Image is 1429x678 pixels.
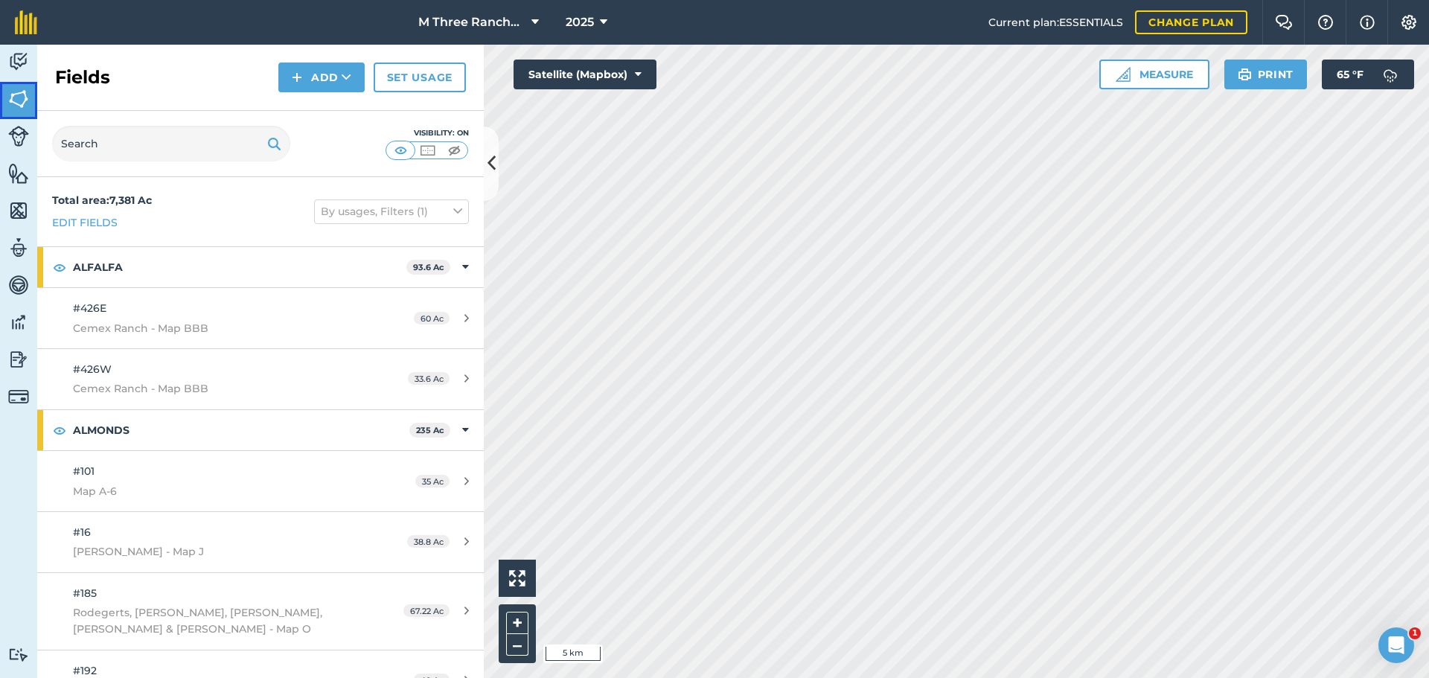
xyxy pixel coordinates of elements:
[418,13,525,31] span: M Three Ranches LLC
[1317,15,1334,30] img: A question mark icon
[8,51,29,73] img: svg+xml;base64,PD94bWwgdmVyc2lvbj0iMS4wIiBlbmNvZGluZz0idXRmLTgiPz4KPCEtLSBHZW5lcmF0b3I6IEFkb2JlIE...
[415,475,450,487] span: 35 Ac
[73,464,95,478] span: #101
[37,451,484,511] a: #101Map A-635 Ac
[37,573,484,650] a: #185Rodegerts, [PERSON_NAME], [PERSON_NAME], [PERSON_NAME] & [PERSON_NAME] - Map O67.22 Ac
[55,65,110,89] h2: Fields
[514,60,656,89] button: Satellite (Mapbox)
[73,664,97,677] span: #192
[37,288,484,348] a: #426ECemex Ranch - Map BBB60 Ac
[407,535,450,548] span: 38.8 Ac
[52,194,152,207] strong: Total area : 7,381 Ac
[73,586,97,600] span: #185
[73,525,91,539] span: #16
[8,199,29,222] img: svg+xml;base64,PHN2ZyB4bWxucz0iaHR0cDovL3d3dy53My5vcmcvMjAwMC9zdmciIHdpZHRoPSI1NiIgaGVpZ2h0PSI2MC...
[37,349,484,409] a: #426WCemex Ranch - Map BBB33.6 Ac
[1238,65,1252,83] img: svg+xml;base64,PHN2ZyB4bWxucz0iaHR0cDovL3d3dy53My5vcmcvMjAwMC9zdmciIHdpZHRoPSIxOSIgaGVpZ2h0PSIyNC...
[509,570,525,586] img: Four arrows, one pointing top left, one top right, one bottom right and the last bottom left
[73,410,409,450] strong: ALMONDS
[416,425,444,435] strong: 235 Ac
[73,380,353,397] span: Cemex Ranch - Map BBB
[73,320,353,336] span: Cemex Ranch - Map BBB
[1275,15,1293,30] img: Two speech bubbles overlapping with the left bubble in the forefront
[566,13,594,31] span: 2025
[37,410,484,450] div: ALMONDS235 Ac
[8,237,29,259] img: svg+xml;base64,PD94bWwgdmVyc2lvbj0iMS4wIiBlbmNvZGluZz0idXRmLTgiPz4KPCEtLSBHZW5lcmF0b3I6IEFkb2JlIE...
[292,68,302,86] img: svg+xml;base64,PHN2ZyB4bWxucz0iaHR0cDovL3d3dy53My5vcmcvMjAwMC9zdmciIHdpZHRoPSIxNCIgaGVpZ2h0PSIyNC...
[73,483,353,499] span: Map A-6
[8,88,29,110] img: svg+xml;base64,PHN2ZyB4bWxucz0iaHR0cDovL3d3dy53My5vcmcvMjAwMC9zdmciIHdpZHRoPSI1NiIgaGVpZ2h0PSI2MC...
[1322,60,1414,89] button: 65 °F
[314,199,469,223] button: By usages, Filters (1)
[8,162,29,185] img: svg+xml;base64,PHN2ZyB4bWxucz0iaHR0cDovL3d3dy53My5vcmcvMjAwMC9zdmciIHdpZHRoPSI1NiIgaGVpZ2h0PSI2MC...
[1116,67,1131,82] img: Ruler icon
[413,262,444,272] strong: 93.6 Ac
[73,301,106,315] span: #426E
[8,348,29,371] img: svg+xml;base64,PD94bWwgdmVyc2lvbj0iMS4wIiBlbmNvZGluZz0idXRmLTgiPz4KPCEtLSBHZW5lcmF0b3I6IEFkb2JlIE...
[15,10,37,34] img: fieldmargin Logo
[1337,60,1364,89] span: 65 ° F
[52,126,290,161] input: Search
[1224,60,1308,89] button: Print
[8,311,29,333] img: svg+xml;base64,PD94bWwgdmVyc2lvbj0iMS4wIiBlbmNvZGluZz0idXRmLTgiPz4KPCEtLSBHZW5lcmF0b3I6IEFkb2JlIE...
[506,634,528,656] button: –
[73,362,112,376] span: #426W
[37,512,484,572] a: #16[PERSON_NAME] - Map J38.8 Ac
[37,247,484,287] div: ALFALFA93.6 Ac
[73,604,353,638] span: Rodegerts, [PERSON_NAME], [PERSON_NAME], [PERSON_NAME] & [PERSON_NAME] - Map O
[73,543,353,560] span: [PERSON_NAME] - Map J
[374,63,466,92] a: Set usage
[53,258,66,276] img: svg+xml;base64,PHN2ZyB4bWxucz0iaHR0cDovL3d3dy53My5vcmcvMjAwMC9zdmciIHdpZHRoPSIxOCIgaGVpZ2h0PSIyNC...
[445,143,464,158] img: svg+xml;base64,PHN2ZyB4bWxucz0iaHR0cDovL3d3dy53My5vcmcvMjAwMC9zdmciIHdpZHRoPSI1MCIgaGVpZ2h0PSI0MC...
[408,372,450,385] span: 33.6 Ac
[8,647,29,662] img: svg+xml;base64,PD94bWwgdmVyc2lvbj0iMS4wIiBlbmNvZGluZz0idXRmLTgiPz4KPCEtLSBHZW5lcmF0b3I6IEFkb2JlIE...
[267,135,281,153] img: svg+xml;base64,PHN2ZyB4bWxucz0iaHR0cDovL3d3dy53My5vcmcvMjAwMC9zdmciIHdpZHRoPSIxOSIgaGVpZ2h0PSIyNC...
[988,14,1123,31] span: Current plan : ESSENTIALS
[1135,10,1247,34] a: Change plan
[53,421,66,439] img: svg+xml;base64,PHN2ZyB4bWxucz0iaHR0cDovL3d3dy53My5vcmcvMjAwMC9zdmciIHdpZHRoPSIxOCIgaGVpZ2h0PSIyNC...
[386,127,469,139] div: Visibility: On
[8,274,29,296] img: svg+xml;base64,PD94bWwgdmVyc2lvbj0iMS4wIiBlbmNvZGluZz0idXRmLTgiPz4KPCEtLSBHZW5lcmF0b3I6IEFkb2JlIE...
[1360,13,1375,31] img: svg+xml;base64,PHN2ZyB4bWxucz0iaHR0cDovL3d3dy53My5vcmcvMjAwMC9zdmciIHdpZHRoPSIxNyIgaGVpZ2h0PSIxNy...
[1378,627,1414,663] iframe: Intercom live chat
[1400,15,1418,30] img: A cog icon
[403,604,450,617] span: 67.22 Ac
[1099,60,1209,89] button: Measure
[1409,627,1421,639] span: 1
[418,143,437,158] img: svg+xml;base64,PHN2ZyB4bWxucz0iaHR0cDovL3d3dy53My5vcmcvMjAwMC9zdmciIHdpZHRoPSI1MCIgaGVpZ2h0PSI0MC...
[52,214,118,231] a: Edit fields
[1375,60,1405,89] img: svg+xml;base64,PD94bWwgdmVyc2lvbj0iMS4wIiBlbmNvZGluZz0idXRmLTgiPz4KPCEtLSBHZW5lcmF0b3I6IEFkb2JlIE...
[391,143,410,158] img: svg+xml;base64,PHN2ZyB4bWxucz0iaHR0cDovL3d3dy53My5vcmcvMjAwMC9zdmciIHdpZHRoPSI1MCIgaGVpZ2h0PSI0MC...
[278,63,365,92] button: Add
[414,312,450,324] span: 60 Ac
[73,247,406,287] strong: ALFALFA
[506,612,528,634] button: +
[8,386,29,407] img: svg+xml;base64,PD94bWwgdmVyc2lvbj0iMS4wIiBlbmNvZGluZz0idXRmLTgiPz4KPCEtLSBHZW5lcmF0b3I6IEFkb2JlIE...
[8,126,29,147] img: svg+xml;base64,PD94bWwgdmVyc2lvbj0iMS4wIiBlbmNvZGluZz0idXRmLTgiPz4KPCEtLSBHZW5lcmF0b3I6IEFkb2JlIE...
